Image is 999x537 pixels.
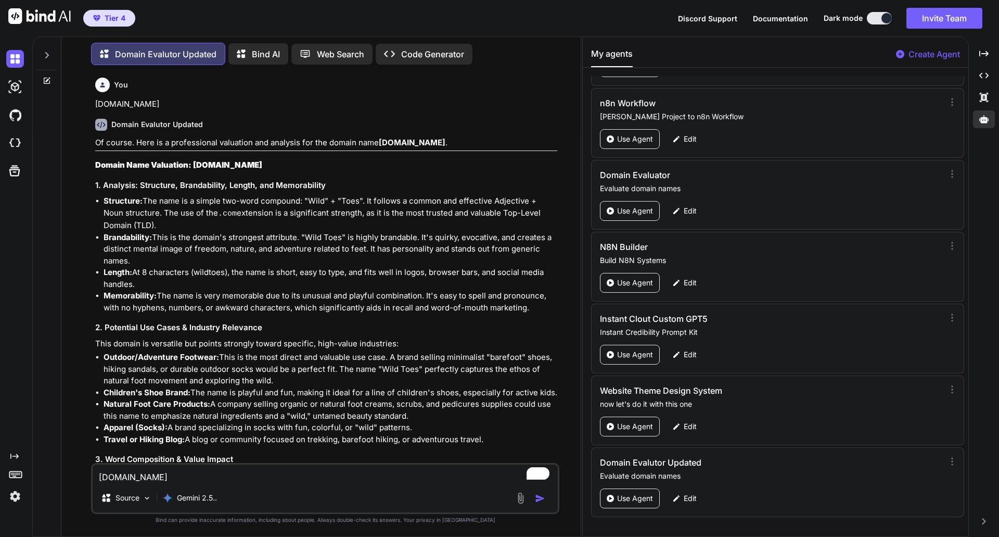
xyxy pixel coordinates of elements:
[104,387,557,399] li: The name is playful and fun, making it ideal for a line of children's shoes, especially for activ...
[114,80,128,90] h6: You
[908,48,960,60] p: Create Agent
[95,160,262,170] strong: Domain Name Valuation: [DOMAIN_NAME]
[95,338,557,350] p: This domain is versatile but points strongly toward specific, high-value industries:
[95,137,557,149] p: Of course. Here is a professional valuation and analysis for the domain name .
[678,14,737,23] span: Discord Support
[600,183,940,194] p: Evaluate domain names
[824,13,863,23] span: Dark mode
[617,493,653,504] p: Use Agent
[104,388,190,397] strong: Children's Shoe Brand:
[6,50,24,68] img: darkChat
[684,206,697,216] p: Edit
[91,516,559,524] p: Bind can provide inaccurate information, including about people. Always double-check its answers....
[753,13,808,24] button: Documentation
[218,209,237,218] code: .com
[143,494,151,503] img: Pick Models
[684,493,697,504] p: Edit
[401,48,464,60] p: Code Generator
[105,13,125,23] span: Tier 4
[104,232,152,242] strong: Brandability:
[104,196,143,206] strong: Structure:
[104,290,557,314] li: The name is very memorable due to its unusual and playful combination. It's easy to spell and pro...
[104,422,168,432] strong: Apparel (Socks):
[684,349,697,360] p: Edit
[104,195,557,232] li: The name is a simple two-word compound: "Wild" + "Toes". It follows a common and effective Adject...
[104,267,557,290] li: At 8 characters (wildtoes), the name is short, easy to type, and fits well in logos, browser bars...
[104,352,219,362] strong: Outdoor/Adventure Footwear:
[684,134,697,144] p: Edit
[104,434,185,444] strong: Travel or Hiking Blog:
[95,180,557,192] h3: 1. Analysis: Structure, Brandability, Length, and Memorability
[600,327,940,338] p: Instant Credibility Prompt Kit
[906,8,982,29] button: Invite Team
[6,488,24,505] img: settings
[617,278,653,288] p: Use Agent
[6,78,24,96] img: darkAi-studio
[104,434,557,446] li: A blog or community focused on trekking, barefoot hiking, or adventurous travel.
[600,456,838,469] h3: Domain Evalutor Updated
[684,421,697,432] p: Edit
[600,169,838,181] h3: Domain Evaluator
[104,267,132,277] strong: Length:
[8,8,71,24] img: Bind AI
[535,493,545,504] img: icon
[600,241,838,253] h3: N8N Builder
[111,119,203,130] h6: Domain Evalutor Updated
[95,454,557,466] h3: 3. Word Composition & Value Impact
[93,15,100,21] img: premium
[104,398,557,422] li: A company selling organic or natural foot creams, scrubs, and pedicures supplies could use this n...
[93,465,558,483] textarea: To enrich screen reader interactions, please activate Accessibility in Grammarly extension settings
[104,232,557,267] li: This is the domain's strongest attribute. "Wild Toes" is highly brandable. It's quirky, evocative...
[617,134,653,144] p: Use Agent
[684,278,697,288] p: Edit
[116,493,139,503] p: Source
[83,10,135,27] button: premiumTier 4
[104,422,557,434] li: A brand specializing in socks with fun, colorful, or "wild" patterns.
[617,206,653,216] p: Use Agent
[104,352,557,387] li: This is the most direct and valuable use case. A brand selling minimalist "barefoot" shoes, hikin...
[515,492,527,504] img: attachment
[6,134,24,152] img: cloudideIcon
[600,255,940,266] p: Build N8N Systems
[104,291,157,301] strong: Memorability:
[600,471,940,481] p: Evaluate domain names
[617,349,653,360] p: Use Agent
[753,14,808,23] span: Documentation
[177,493,217,503] p: Gemini 2.5..
[600,97,838,109] h3: n8n Workflow
[104,399,210,409] strong: Natural Foot Care Products:
[317,48,364,60] p: Web Search
[379,138,445,147] strong: [DOMAIN_NAME]
[600,111,940,122] p: [PERSON_NAME] Project to n8n Workflow
[600,399,940,409] p: now let's do it with this one
[6,106,24,124] img: githubDark
[591,47,633,67] button: My agents
[115,48,216,60] p: Domain Evalutor Updated
[95,98,557,110] p: [DOMAIN_NAME]
[600,313,838,325] h3: Instant Clout Custom GPT5
[95,322,557,334] h3: 2. Potential Use Cases & Industry Relevance
[252,48,280,60] p: Bind AI
[600,384,838,397] h3: Website Theme Design System
[678,13,737,24] button: Discord Support
[617,421,653,432] p: Use Agent
[162,493,173,503] img: Gemini 2.5 Pro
